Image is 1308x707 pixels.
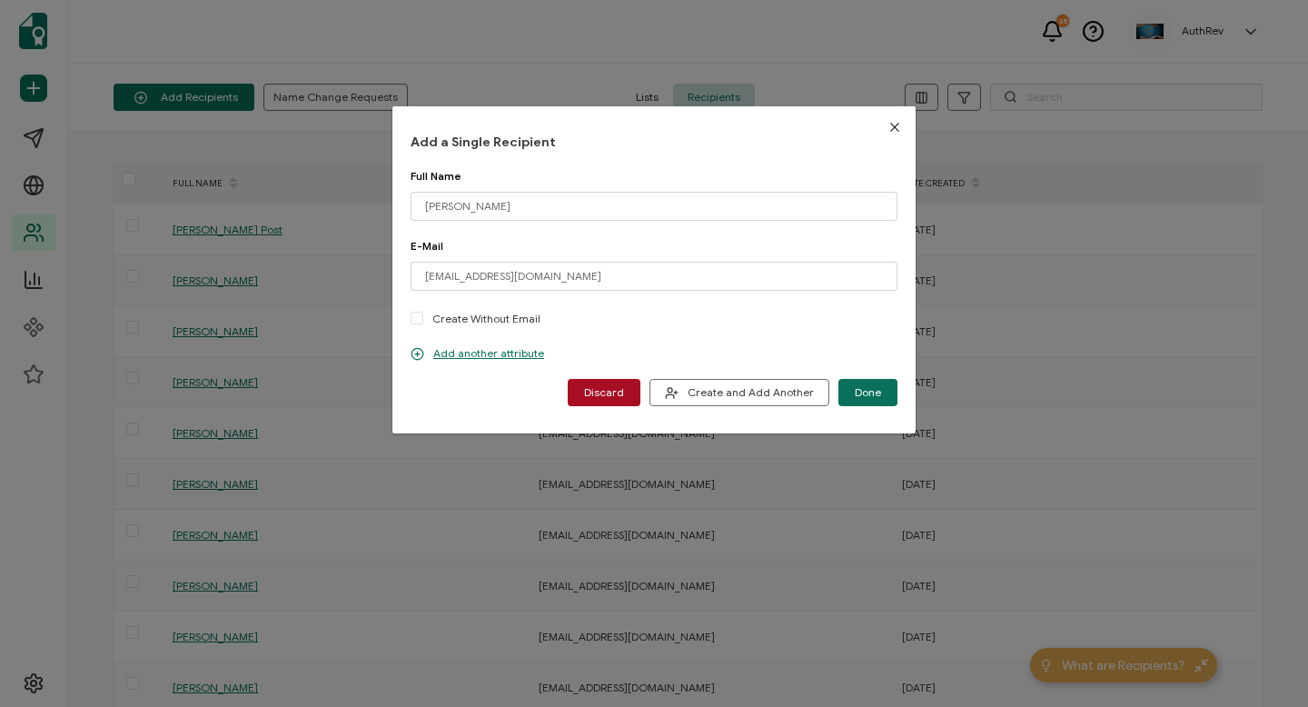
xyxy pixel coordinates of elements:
[411,134,897,151] h1: Add a Single Recipient
[874,106,916,148] button: Close
[411,346,544,361] p: Add another attribute
[838,379,897,406] button: Done
[649,379,829,406] button: Create and Add Another
[584,387,624,398] span: Discard
[568,379,640,406] button: Discard
[855,387,881,398] span: Done
[411,169,461,183] span: Full Name
[392,106,916,433] div: dialog
[411,239,443,253] span: E-Mail
[411,262,897,291] input: someone@example.com
[1217,620,1308,707] iframe: Chat Widget
[665,386,814,400] span: Create and Add Another
[432,310,540,327] p: Create Without Email
[411,192,897,221] input: Jane Doe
